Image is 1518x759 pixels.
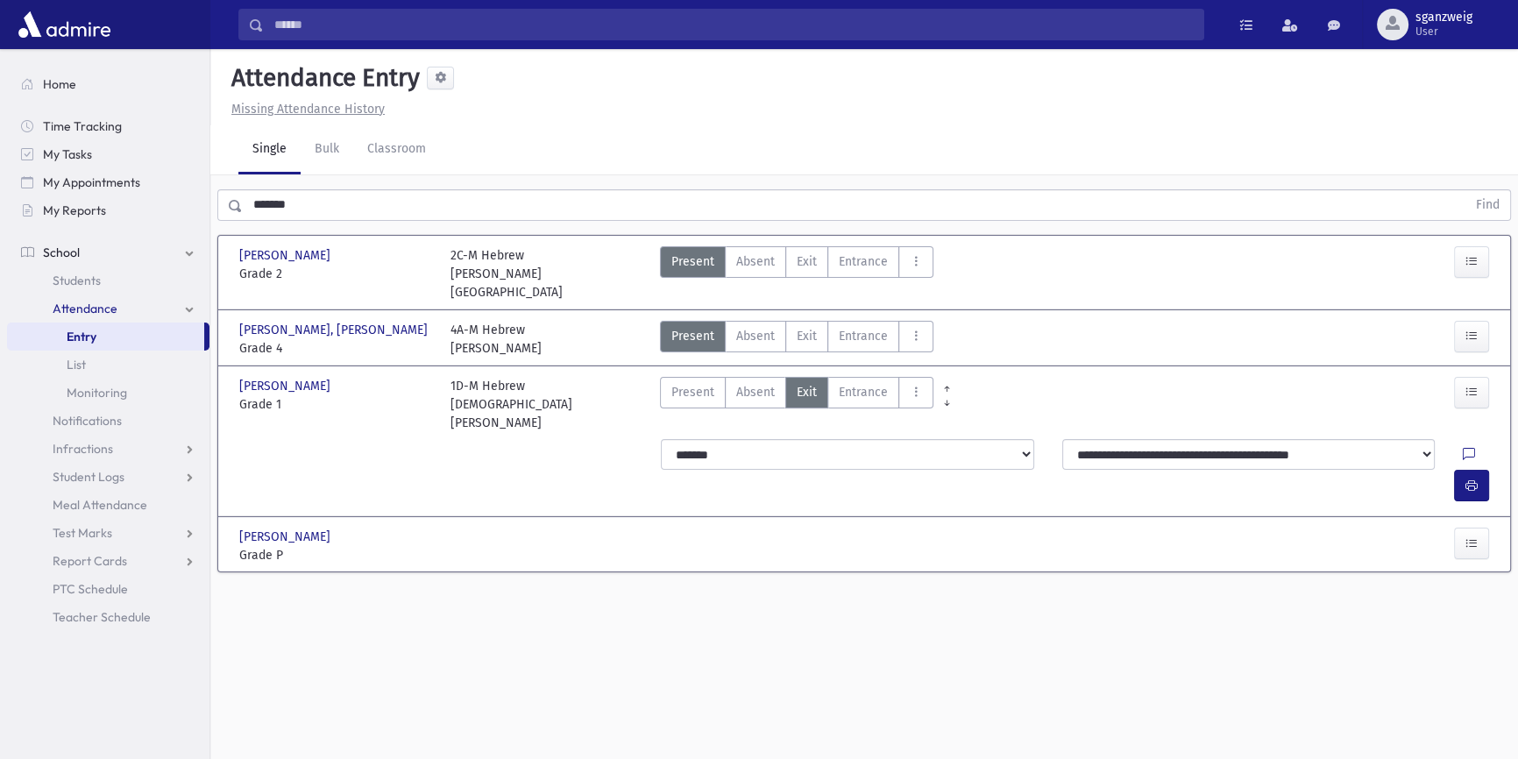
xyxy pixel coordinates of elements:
span: Absent [736,327,775,345]
span: Notifications [53,413,122,429]
span: Grade 2 [239,265,433,283]
span: PTC Schedule [53,581,128,597]
span: School [43,245,80,260]
span: [PERSON_NAME] [239,246,334,265]
span: Attendance [53,301,117,316]
span: Absent [736,252,775,271]
span: Present [671,383,714,401]
span: Exit [797,327,817,345]
span: Time Tracking [43,118,122,134]
div: 4A-M Hebrew [PERSON_NAME] [450,321,542,358]
span: Grade P [239,546,433,564]
a: Teacher Schedule [7,603,209,631]
div: AttTypes [660,246,933,301]
span: Entry [67,329,96,344]
span: Students [53,273,101,288]
u: Missing Attendance History [231,102,385,117]
span: My Reports [43,202,106,218]
div: AttTypes [660,377,933,432]
span: Present [671,252,714,271]
span: [PERSON_NAME] [239,528,334,546]
a: PTC Schedule [7,575,209,603]
a: Report Cards [7,547,209,575]
a: Time Tracking [7,112,209,140]
input: Search [264,9,1203,40]
span: Exit [797,383,817,401]
span: My Appointments [43,174,140,190]
span: Monitoring [67,385,127,401]
a: Meal Attendance [7,491,209,519]
span: Present [671,327,714,345]
a: My Appointments [7,168,209,196]
a: Attendance [7,294,209,323]
span: Test Marks [53,525,112,541]
span: Absent [736,383,775,401]
a: Home [7,70,209,98]
a: Bulk [301,125,353,174]
span: Student Logs [53,469,124,485]
a: Student Logs [7,463,209,491]
a: Notifications [7,407,209,435]
a: Monitoring [7,379,209,407]
a: My Tasks [7,140,209,168]
span: My Tasks [43,146,92,162]
a: Entry [7,323,204,351]
span: List [67,357,86,372]
span: [PERSON_NAME] [239,377,334,395]
a: Infractions [7,435,209,463]
span: Meal Attendance [53,497,147,513]
a: Test Marks [7,519,209,547]
span: Entrance [839,252,888,271]
a: School [7,238,209,266]
a: Missing Attendance History [224,102,385,117]
span: Exit [797,252,817,271]
div: 2C-M Hebrew [PERSON_NAME] [GEOGRAPHIC_DATA] [450,246,644,301]
a: Students [7,266,209,294]
span: Grade 4 [239,339,433,358]
a: Single [238,125,301,174]
span: User [1415,25,1472,39]
a: List [7,351,209,379]
img: AdmirePro [14,7,115,42]
a: My Reports [7,196,209,224]
div: 1D-M Hebrew [DEMOGRAPHIC_DATA][PERSON_NAME] [450,377,644,432]
span: Report Cards [53,553,127,569]
span: [PERSON_NAME], [PERSON_NAME] [239,321,431,339]
h5: Attendance Entry [224,63,420,93]
a: Classroom [353,125,440,174]
span: Entrance [839,327,888,345]
span: Grade 1 [239,395,433,414]
span: Teacher Schedule [53,609,151,625]
span: Home [43,76,76,92]
span: sganzweig [1415,11,1472,25]
span: Entrance [839,383,888,401]
div: AttTypes [660,321,933,358]
button: Find [1465,190,1510,220]
span: Infractions [53,441,113,457]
